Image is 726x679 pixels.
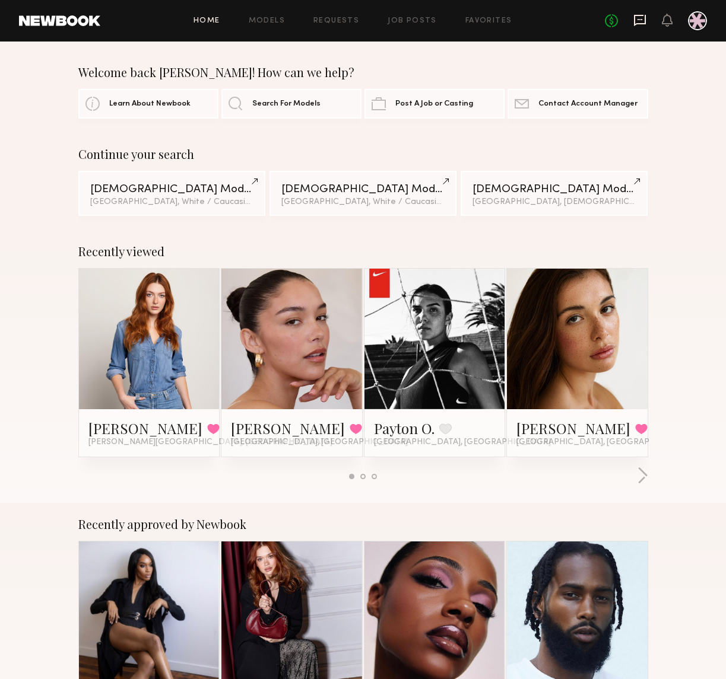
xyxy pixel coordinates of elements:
div: [GEOGRAPHIC_DATA], White / Caucasian [281,198,445,206]
a: [DEMOGRAPHIC_DATA] Models[GEOGRAPHIC_DATA], White / Caucasian [270,171,457,216]
a: [PERSON_NAME] [88,419,202,438]
div: Welcome back [PERSON_NAME]! How can we help? [78,65,648,79]
a: Post A Job or Casting [364,89,505,119]
a: Learn About Newbook [78,89,218,119]
a: Contact Account Manager [508,89,648,119]
div: Recently approved by Newbook [78,517,648,531]
div: [DEMOGRAPHIC_DATA] Models [281,184,445,195]
div: Continue your search [78,147,648,161]
span: [GEOGRAPHIC_DATA], [GEOGRAPHIC_DATA] [516,438,693,447]
span: [PERSON_NAME][GEOGRAPHIC_DATA], [GEOGRAPHIC_DATA] [88,438,332,447]
a: [PERSON_NAME] [231,419,345,438]
div: [DEMOGRAPHIC_DATA] Models [473,184,636,195]
a: [PERSON_NAME] [516,419,630,438]
a: Models [249,17,285,25]
span: Search For Models [252,100,321,108]
a: [DEMOGRAPHIC_DATA] Models[GEOGRAPHIC_DATA], White / Caucasian [78,171,266,216]
div: Recently viewed [78,244,648,259]
span: [GEOGRAPHIC_DATA], [GEOGRAPHIC_DATA] [231,438,408,447]
a: Payton O. [374,419,435,438]
a: Home [194,17,220,25]
a: [DEMOGRAPHIC_DATA] Models[GEOGRAPHIC_DATA], [DEMOGRAPHIC_DATA] [461,171,648,216]
span: Post A Job or Casting [395,100,473,108]
a: Requests [313,17,359,25]
div: [DEMOGRAPHIC_DATA] Models [90,184,254,195]
div: [GEOGRAPHIC_DATA], White / Caucasian [90,198,254,206]
a: Job Posts [388,17,437,25]
span: [GEOGRAPHIC_DATA], [GEOGRAPHIC_DATA] [374,438,551,447]
a: Search For Models [221,89,362,119]
span: Learn About Newbook [109,100,191,108]
span: Contact Account Manager [538,100,638,108]
div: [GEOGRAPHIC_DATA], [DEMOGRAPHIC_DATA] [473,198,636,206]
a: Favorites [465,17,512,25]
